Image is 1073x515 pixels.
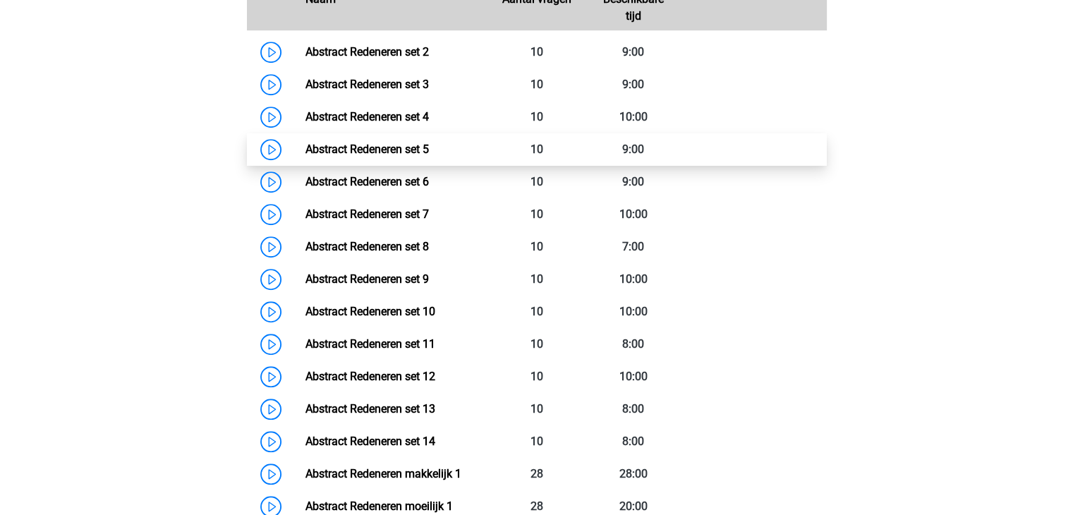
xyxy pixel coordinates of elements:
a: Abstract Redeneren set 7 [305,207,429,221]
a: Abstract Redeneren set 6 [305,175,429,188]
a: Abstract Redeneren set 5 [305,143,429,156]
a: Abstract Redeneren set 14 [305,435,435,448]
a: Abstract Redeneren set 9 [305,272,429,286]
a: Abstract Redeneren moeilijk 1 [305,499,453,513]
a: Abstract Redeneren set 2 [305,45,429,59]
a: Abstract Redeneren set 3 [305,78,429,91]
a: Abstract Redeneren set 12 [305,370,435,383]
a: Abstract Redeneren set 13 [305,402,435,416]
a: Abstract Redeneren set 4 [305,110,429,123]
a: Abstract Redeneren set 11 [305,337,435,351]
a: Abstract Redeneren set 8 [305,240,429,253]
a: Abstract Redeneren set 10 [305,305,435,318]
a: Abstract Redeneren makkelijk 1 [305,467,461,480]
